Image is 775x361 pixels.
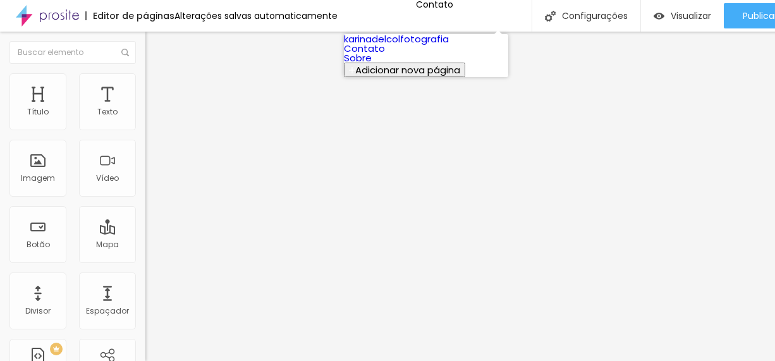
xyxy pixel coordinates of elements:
[27,107,49,116] div: Título
[545,11,556,21] img: Icone
[344,32,449,46] a: karinadelcolfotografia
[174,11,338,20] div: Alterações salvas automaticamente
[344,42,385,55] a: Contato
[27,240,50,249] div: Botão
[671,11,711,21] span: Visualizar
[121,49,129,56] img: Icone
[96,174,119,183] div: Vídeo
[86,307,129,315] div: Espaçador
[85,11,174,20] div: Editor de páginas
[96,240,119,249] div: Mapa
[344,51,372,64] a: Sobre
[21,174,55,183] div: Imagem
[344,63,465,77] button: Adicionar nova página
[9,41,136,64] input: Buscar elemento
[641,3,724,28] button: Visualizar
[25,307,51,315] div: Divisor
[355,63,460,76] span: Adicionar nova página
[654,11,664,21] img: view-1.svg
[97,107,118,116] div: Texto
